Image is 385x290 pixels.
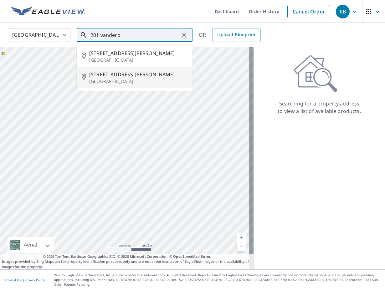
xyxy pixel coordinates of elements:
a: Current Level 5, Zoom In [237,233,246,242]
div: Aerial [8,237,54,253]
a: Terms of Use [3,278,23,282]
div: OR [199,28,261,42]
p: | [3,278,45,282]
p: Searching for a property address to view a list of available products. [277,100,361,115]
div: KB [336,5,350,18]
p: [GEOGRAPHIC_DATA] [89,78,187,84]
div: [GEOGRAPHIC_DATA] [8,26,70,44]
img: EV Logo [11,7,85,16]
span: [STREET_ADDRESS][PERSON_NAME] [89,71,187,78]
a: OpenStreetMap [173,254,199,259]
p: [GEOGRAPHIC_DATA] [89,57,187,63]
div: Aerial [22,237,39,253]
a: Privacy Policy [24,278,45,282]
input: Search by address or latitude-longitude [90,26,180,44]
span: Upload Blueprint [217,31,255,39]
p: © 2025 Eagle View Technologies, Inc. and Pictometry International Corp. All Rights Reserved. Repo... [54,273,382,287]
a: Current Level 5, Zoom Out [237,242,246,252]
span: © 2025 TomTom, Earthstar Geographics SIO, © 2025 Microsoft Corporation, © [43,254,211,259]
span: [STREET_ADDRESS][PERSON_NAME] [89,49,187,57]
a: Upload Blueprint [212,28,260,42]
a: Terms [201,254,211,259]
button: Clear [180,31,188,39]
a: Cancel Order [287,5,330,18]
